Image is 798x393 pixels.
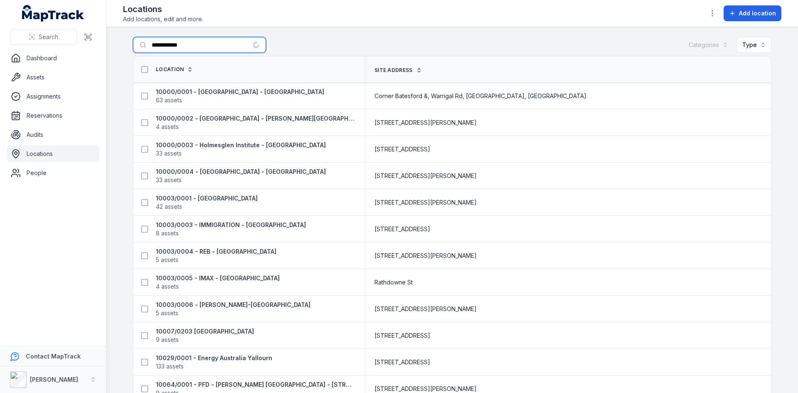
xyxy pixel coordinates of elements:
[374,67,422,74] a: Site address
[7,69,99,86] a: Assets
[123,15,203,23] span: Add locations, edit and more.
[22,5,84,22] a: MapTrack
[737,37,771,53] button: Type
[7,146,99,162] a: Locations
[156,274,280,282] strong: 10003/0005 - IMAX - [GEOGRAPHIC_DATA]
[374,278,413,287] span: Rathdowne St
[156,114,355,131] a: 10000/0002 - [GEOGRAPHIC_DATA] - [PERSON_NAME][GEOGRAPHIC_DATA]4 assets
[156,114,355,123] strong: 10000/0002 - [GEOGRAPHIC_DATA] - [PERSON_NAME][GEOGRAPHIC_DATA]
[724,5,781,21] button: Add location
[156,247,276,264] a: 10003/0004 - REB - [GEOGRAPHIC_DATA]5 assets
[156,354,272,362] strong: 10029/0001 - Energy Australia Yallourn
[374,358,430,366] span: [STREET_ADDRESS]
[156,247,276,256] strong: 10003/0004 - REB - [GEOGRAPHIC_DATA]
[374,198,477,207] span: [STREET_ADDRESS][PERSON_NAME]
[374,305,477,313] span: [STREET_ADDRESS][PERSON_NAME]
[156,88,324,104] a: 10000/0001 - [GEOGRAPHIC_DATA] - [GEOGRAPHIC_DATA]63 assets
[156,362,184,371] span: 133 assets
[156,274,280,291] a: 10003/0005 - IMAX - [GEOGRAPHIC_DATA]4 assets
[374,172,477,180] span: [STREET_ADDRESS][PERSON_NAME]
[7,50,99,67] a: Dashboard
[39,33,58,41] span: Search
[156,176,182,184] span: 33 assets
[156,301,310,317] a: 10003/0006 - [PERSON_NAME]-[GEOGRAPHIC_DATA]5 assets
[156,123,179,131] span: 4 assets
[374,119,477,127] span: [STREET_ADDRESS][PERSON_NAME]
[156,336,179,344] span: 9 assets
[7,165,99,181] a: People
[156,327,254,344] a: 10007/0203 [GEOGRAPHIC_DATA]9 assets
[26,353,81,360] strong: Contact MapTrack
[739,9,776,17] span: Add location
[156,66,184,73] span: Location
[7,126,99,143] a: Audits
[156,354,272,371] a: 10029/0001 - Energy Australia Yallourn133 assets
[374,225,430,233] span: [STREET_ADDRESS]
[374,67,413,74] span: Site address
[156,221,306,229] strong: 10003/0003 - IMMIGRATION - [GEOGRAPHIC_DATA]
[156,96,182,104] span: 63 assets
[10,29,77,45] button: Search
[156,327,254,336] strong: 10007/0203 [GEOGRAPHIC_DATA]
[156,88,324,96] strong: 10000/0001 - [GEOGRAPHIC_DATA] - [GEOGRAPHIC_DATA]
[156,141,326,149] strong: 10000/0003 - Holmesglen Institute - [GEOGRAPHIC_DATA]
[156,141,326,158] a: 10000/0003 - Holmesglen Institute - [GEOGRAPHIC_DATA]33 assets
[156,168,326,176] strong: 10000/0004 - [GEOGRAPHIC_DATA] - [GEOGRAPHIC_DATA]
[156,194,258,203] strong: 10003/0001 - [GEOGRAPHIC_DATA]
[156,381,355,389] strong: 10064/0001 - PFD - [PERSON_NAME] [GEOGRAPHIC_DATA] - [STREET_ADDRESS][PERSON_NAME]
[374,331,430,340] span: [STREET_ADDRESS]
[374,92,586,100] span: Corner Batesford &, Warrigal Rd, [GEOGRAPHIC_DATA], [GEOGRAPHIC_DATA]
[156,203,182,211] span: 42 assets
[156,309,178,317] span: 5 assets
[156,149,182,158] span: 33 assets
[30,376,78,383] strong: [PERSON_NAME]
[156,282,179,291] span: 4 assets
[156,194,258,211] a: 10003/0001 - [GEOGRAPHIC_DATA]42 assets
[7,107,99,124] a: Reservations
[374,252,477,260] span: [STREET_ADDRESS][PERSON_NAME]
[374,385,477,393] span: [STREET_ADDRESS][PERSON_NAME]
[374,145,430,153] span: [STREET_ADDRESS]
[123,3,203,15] h2: Locations
[156,229,179,237] span: 8 assets
[156,168,326,184] a: 10000/0004 - [GEOGRAPHIC_DATA] - [GEOGRAPHIC_DATA]33 assets
[156,301,310,309] strong: 10003/0006 - [PERSON_NAME]-[GEOGRAPHIC_DATA]
[156,256,178,264] span: 5 assets
[156,221,306,237] a: 10003/0003 - IMMIGRATION - [GEOGRAPHIC_DATA]8 assets
[156,66,193,73] a: Location
[7,88,99,105] a: Assignments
